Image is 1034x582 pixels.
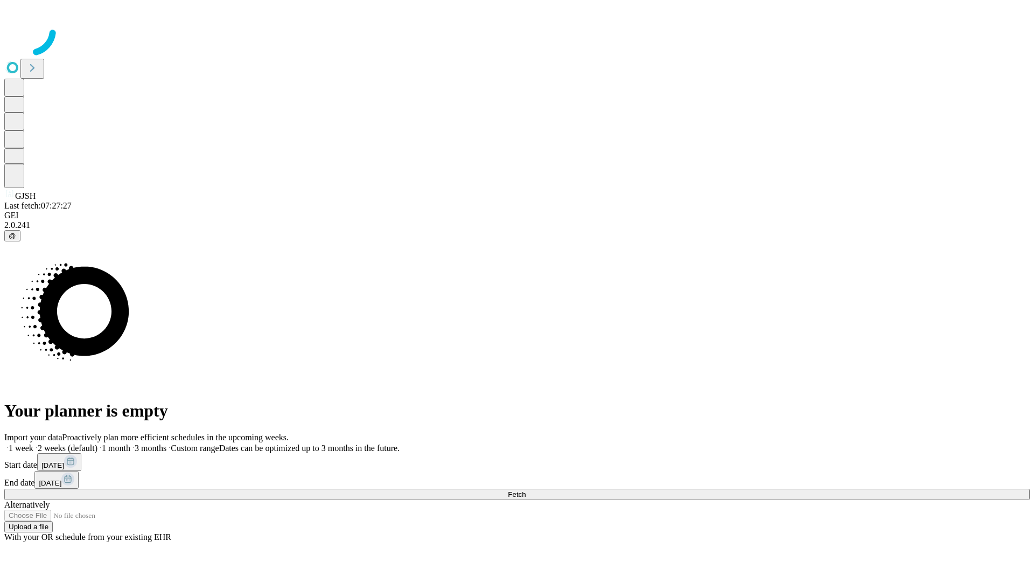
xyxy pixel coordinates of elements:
[37,453,81,471] button: [DATE]
[34,471,79,489] button: [DATE]
[38,444,97,453] span: 2 weeks (default)
[4,211,1030,220] div: GEI
[4,433,62,442] span: Import your data
[39,479,61,487] span: [DATE]
[9,444,33,453] span: 1 week
[219,444,400,453] span: Dates can be optimized up to 3 months in the future.
[4,521,53,532] button: Upload a file
[4,401,1030,421] h1: Your planner is empty
[4,489,1030,500] button: Fetch
[4,230,20,241] button: @
[15,191,36,200] span: GJSH
[4,500,50,509] span: Alternatively
[4,220,1030,230] div: 2.0.241
[135,444,166,453] span: 3 months
[508,490,526,498] span: Fetch
[9,232,16,240] span: @
[102,444,130,453] span: 1 month
[4,532,171,542] span: With your OR schedule from your existing EHR
[4,453,1030,471] div: Start date
[62,433,289,442] span: Proactively plan more efficient schedules in the upcoming weeks.
[4,201,72,210] span: Last fetch: 07:27:27
[41,461,64,469] span: [DATE]
[4,471,1030,489] div: End date
[171,444,219,453] span: Custom range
